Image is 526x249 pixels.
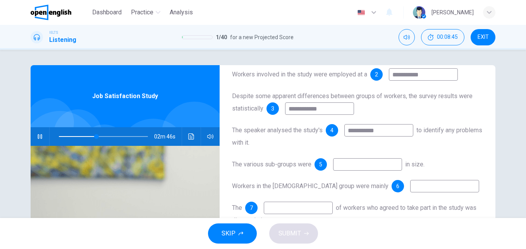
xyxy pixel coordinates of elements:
span: 5 [319,162,322,167]
span: EXIT [478,34,489,40]
button: Analysis [167,5,196,19]
span: Workers involved in the study were employed at a [232,71,367,78]
button: SKIP [208,223,257,244]
a: OpenEnglish logo [31,5,89,20]
span: IELTS [49,30,58,35]
div: Hide [421,29,464,45]
span: Workers in the [DEMOGRAPHIC_DATA] group were mainly [232,182,388,190]
span: Dashboard [92,8,122,17]
span: Job Satisfaction Study [92,92,158,101]
span: 7 [250,205,253,211]
span: 3 [271,106,274,111]
button: Dashboard [89,5,125,19]
h1: Listening [49,35,76,45]
span: The speaker analysed the study's [232,126,323,134]
span: 1 / 40 [216,33,227,42]
button: 00:08:45 [421,29,464,45]
div: Mute [399,29,415,45]
span: The [232,204,242,211]
button: EXIT [471,29,495,45]
span: 6 [396,183,399,189]
span: for a new Projected Score [230,33,294,42]
button: Practice [128,5,163,19]
span: The various sub-groups were [232,161,311,168]
span: SKIP [222,228,235,239]
span: 00:08:45 [437,34,458,40]
span: Practice [131,8,153,17]
button: Click to see the audio transcription [185,127,198,146]
span: of workers who agreed to take part in the study was disappointing. [232,204,476,224]
img: OpenEnglish logo [31,5,71,20]
span: Analysis [170,8,193,17]
span: Despite some apparent differences between groups of workers, the survey results were statistically [232,92,473,112]
span: 02m 46s [154,127,182,146]
span: in size. [405,161,425,168]
span: 4 [330,128,333,133]
img: en [356,10,366,16]
img: Profile picture [413,6,425,19]
span: 2 [375,72,378,77]
div: [PERSON_NAME] [431,8,474,17]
